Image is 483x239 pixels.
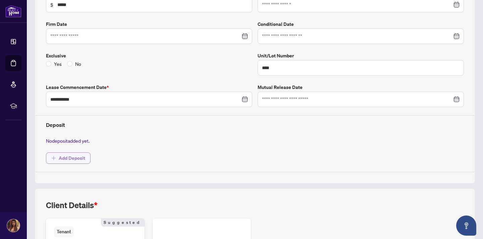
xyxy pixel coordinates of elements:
[101,219,145,227] span: Suggested
[51,156,56,160] span: plus
[72,60,84,67] span: No
[51,60,64,67] span: Yes
[50,1,53,8] span: $
[46,138,90,144] span: No deposit added yet.
[7,219,20,232] img: Profile Icon
[46,84,252,91] label: Lease Commencement Date
[456,216,476,236] button: Open asap
[59,153,85,163] span: Add Deposit
[5,5,21,17] img: logo
[258,84,464,91] label: Mutual Release Date
[54,227,74,237] span: Tenant
[258,20,464,28] label: Conditional Date
[258,52,464,59] label: Unit/Lot Number
[46,152,91,164] button: Add Deposit
[46,20,252,28] label: Firm Date
[46,52,252,59] label: Exclusive
[46,200,98,210] h2: Client Details
[46,121,464,129] h4: Deposit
